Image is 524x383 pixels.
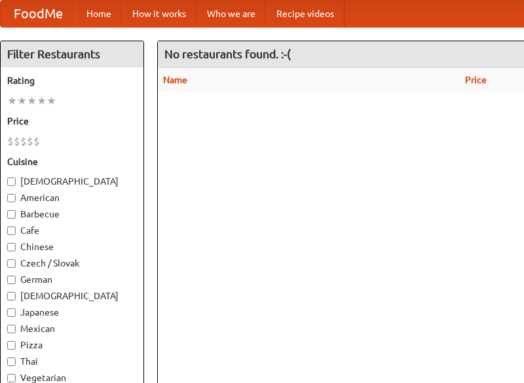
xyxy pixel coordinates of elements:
input: Cafe [7,227,16,235]
label: Cafe [7,224,137,237]
input: Chinese [7,243,16,251]
li: $ [27,134,33,149]
li: ★ [47,94,56,108]
label: Chinese [7,240,137,253]
input: Thai [7,357,16,366]
li: ★ [27,94,37,108]
input: Japanese [7,308,16,317]
li: $ [20,134,27,149]
li: $ [7,134,14,149]
label: Czech / Slovak [7,257,137,270]
label: Pizza [7,338,137,352]
label: American [7,191,137,204]
label: Thai [7,355,137,368]
label: Japanese [7,306,137,319]
li: $ [14,134,20,149]
a: Price [465,75,487,85]
input: [DEMOGRAPHIC_DATA] [7,292,16,301]
input: Mexican [7,325,16,333]
label: Barbecue [7,208,137,221]
input: Pizza [7,341,16,350]
input: Barbecue [7,210,16,219]
a: FoodMe [1,1,76,27]
label: [DEMOGRAPHIC_DATA] [7,289,137,302]
h5: Rating [7,74,137,87]
input: German [7,276,16,284]
input: [DEMOGRAPHIC_DATA] [7,177,16,186]
input: Czech / Slovak [7,259,16,268]
a: Recipe videos [266,1,345,27]
li: ★ [37,94,47,108]
li: ★ [17,94,27,108]
a: Home [76,1,122,27]
input: American [7,194,16,202]
h5: Cuisine [7,155,137,168]
label: [DEMOGRAPHIC_DATA] [7,175,137,188]
ng-pluralize: No restaurants found. :-( [164,48,291,60]
li: ★ [7,94,17,108]
label: Mexican [7,322,137,335]
li: $ [33,134,40,149]
a: How it works [122,1,196,27]
h4: Filter Restaurants [1,41,143,67]
input: Vegetarian [7,374,16,382]
a: Who we are [196,1,266,27]
a: Name [163,75,187,85]
label: German [7,273,137,286]
h5: Price [7,115,137,128]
